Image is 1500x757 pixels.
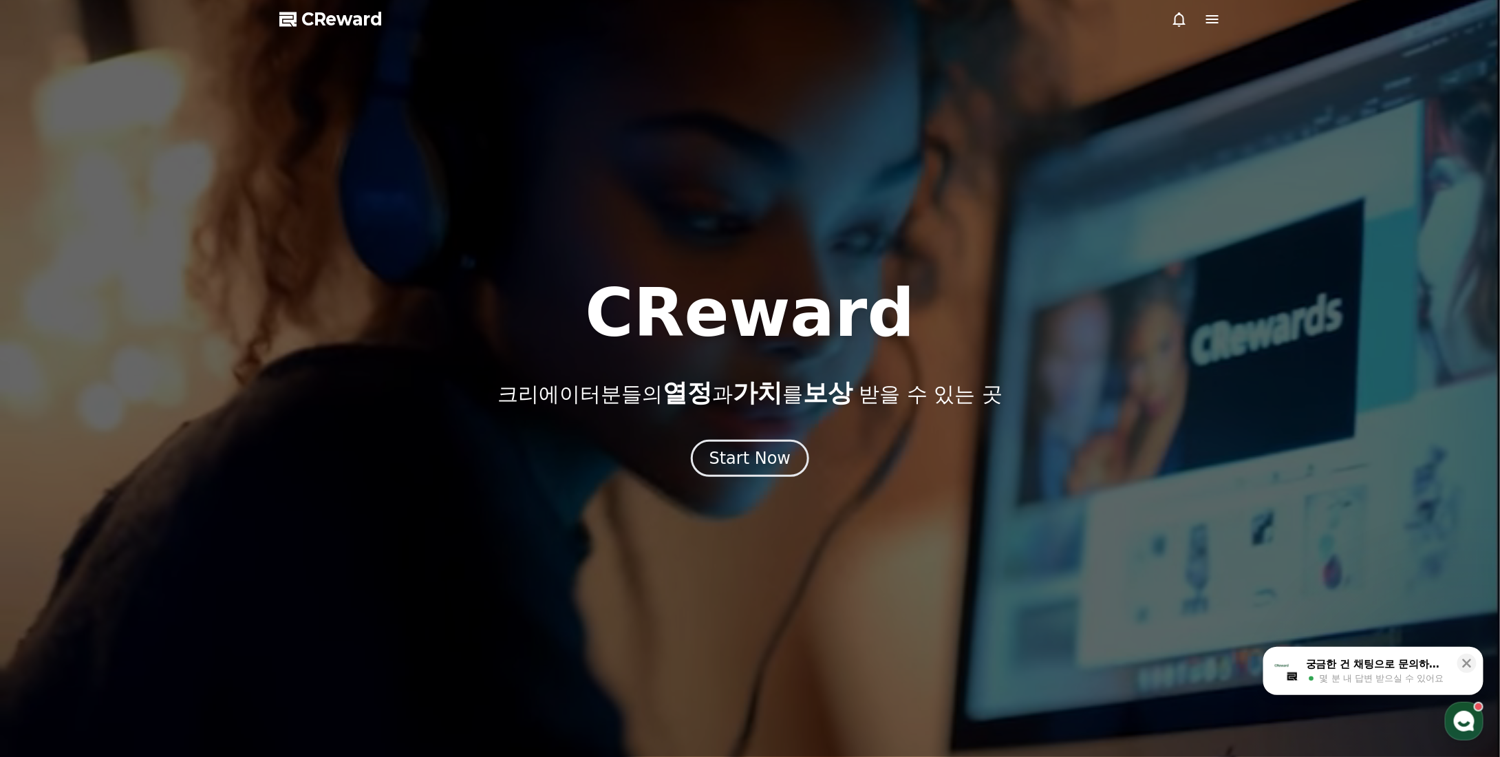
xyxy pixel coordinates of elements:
[733,378,782,407] span: 가치
[279,8,383,30] a: CReward
[178,436,264,471] a: 설정
[43,457,52,468] span: 홈
[497,379,1003,407] p: 크리에이터분들의 과 를 받을 수 있는 곳
[803,378,853,407] span: 보상
[91,436,178,471] a: 대화
[709,447,791,469] div: Start Now
[126,458,142,469] span: 대화
[585,280,914,346] h1: CReward
[213,457,229,468] span: 설정
[663,378,712,407] span: 열정
[4,436,91,471] a: 홈
[691,454,810,467] a: Start Now
[301,8,383,30] span: CReward
[691,440,810,477] button: Start Now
